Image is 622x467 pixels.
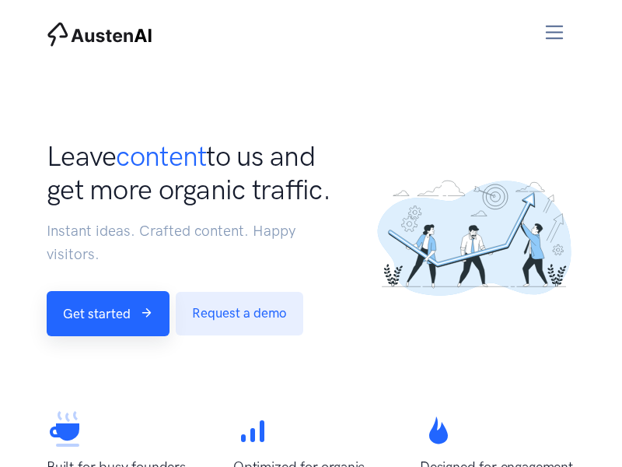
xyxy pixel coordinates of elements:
[47,291,169,335] a: Get started
[176,292,303,335] a: Request a demo
[533,17,576,47] button: Toggle navigation
[47,219,342,267] p: Instant ideas. Crafted content. Happy visitors.
[116,139,206,173] span: content
[47,139,342,206] h1: Leave to us and get more organic traffic.
[373,170,575,305] img: ...
[47,22,152,47] img: AustenAI Home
